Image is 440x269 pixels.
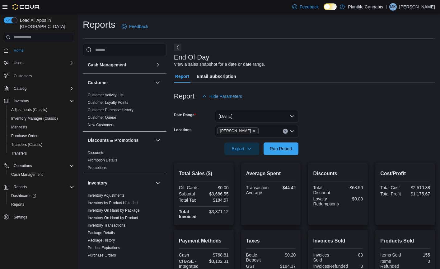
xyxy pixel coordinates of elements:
[218,127,259,134] span: Leduc
[174,113,196,118] label: Date Range
[9,192,74,199] span: Dashboards
[88,208,140,213] span: Inventory On Hand by Package
[11,183,74,191] span: Reports
[11,213,74,221] span: Settings
[88,115,116,120] span: Customer Queue
[11,142,42,147] span: Transfers (Classic)
[9,150,29,157] a: Transfers
[11,85,29,92] button: Catalog
[246,264,270,269] div: GST
[9,171,45,178] a: Cash Management
[88,122,114,127] span: New Customers
[83,149,166,174] div: Discounts & Promotions
[88,238,115,243] a: Package History
[88,253,116,257] a: Purchase Orders
[88,137,153,143] button: Discounts & Promotions
[11,125,27,130] span: Manifests
[88,200,138,205] span: Inventory by Product Historical
[199,90,245,103] button: Hide Parameters
[83,91,166,131] div: Customer
[246,185,270,195] div: Transaction Average
[88,253,116,258] span: Purchase Orders
[389,3,397,11] div: Matt Kutera
[1,213,77,222] button: Settings
[380,252,404,257] div: Items Sold
[179,170,229,177] h2: Total Sales ($)
[14,86,26,91] span: Catalog
[290,129,295,134] button: Open list of options
[9,132,42,140] a: Purchase Orders
[174,127,192,132] label: Locations
[1,97,77,105] button: Inventory
[1,46,77,55] button: Home
[341,196,363,201] div: $0.00
[339,185,363,190] div: -$68.50
[205,259,229,264] div: $3,102.31
[88,137,138,143] h3: Discounts & Promotions
[6,200,77,209] button: Reports
[88,180,153,186] button: Inventory
[11,46,74,54] span: Home
[88,100,128,105] a: Customer Loyalty Points
[6,170,77,179] button: Cash Management
[313,237,363,245] h2: Invoices Sold
[6,149,77,158] button: Transfers
[88,150,104,155] span: Discounts
[252,129,256,133] button: Remove Leduc from selection in this group
[11,172,43,177] span: Cash Management
[272,264,296,269] div: $184.37
[88,245,120,250] span: Product Expirations
[205,191,229,196] div: $3,686.55
[272,252,296,257] div: $0.20
[406,259,430,264] div: 0
[88,180,107,186] h3: Inventory
[11,47,26,54] a: Home
[6,114,77,123] button: Inventory Manager (Classic)
[9,115,74,122] span: Inventory Manager (Classic)
[9,115,60,122] a: Inventory Manager (Classic)
[11,59,74,67] span: Users
[88,62,153,68] button: Cash Management
[380,237,430,245] h2: Products Sold
[11,151,27,156] span: Transfers
[1,183,77,191] button: Reports
[339,252,363,257] div: 83
[9,123,30,131] a: Manifests
[6,123,77,132] button: Manifests
[6,105,77,114] button: Adjustments (Classic)
[215,110,298,122] button: [DATE]
[88,166,107,170] a: Promotions
[264,142,298,155] button: Run Report
[88,123,114,127] a: New Customers
[88,108,133,112] a: Customer Purchase History
[88,62,126,68] h3: Cash Management
[9,132,74,140] span: Purchase Orders
[300,4,319,10] span: Feedback
[88,215,138,220] span: Inventory On Hand by Product
[1,161,77,170] button: Operations
[399,3,435,11] p: [PERSON_NAME]
[205,185,229,190] div: $0.00
[179,259,203,269] div: CHASE - Integrated
[11,193,36,198] span: Dashboards
[246,252,270,262] div: Bottle Deposit
[88,79,153,86] button: Customer
[174,93,194,100] h3: Report
[6,132,77,140] button: Purchase Orders
[350,264,363,269] div: 0
[272,185,296,190] div: $44.42
[174,44,181,51] button: Next
[209,93,242,99] span: Hide Parameters
[9,171,74,178] span: Cash Management
[175,70,189,83] span: Report
[313,185,337,195] div: Total Discount
[88,93,124,97] a: Customer Activity List
[179,198,203,203] div: Total Tax
[14,215,27,220] span: Settings
[88,158,117,163] span: Promotion Details
[9,141,74,148] span: Transfers (Classic)
[11,133,40,138] span: Purchase Orders
[197,70,236,83] span: Email Subscription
